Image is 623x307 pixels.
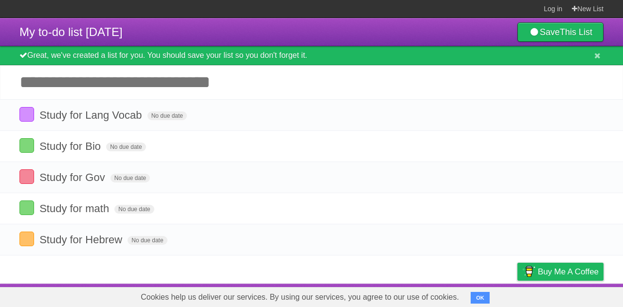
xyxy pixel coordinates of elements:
span: No due date [128,236,167,245]
a: Buy me a coffee [517,263,604,281]
span: Buy me a coffee [538,263,599,280]
a: Developers [420,286,459,305]
label: Done [19,232,34,246]
span: No due date [110,174,150,182]
a: SaveThis List [517,22,604,42]
span: My to-do list [DATE] [19,25,123,38]
a: About [388,286,408,305]
label: Done [19,200,34,215]
b: This List [560,27,592,37]
a: Privacy [505,286,530,305]
img: Buy me a coffee [522,263,535,280]
span: No due date [106,143,146,151]
span: Study for math [39,202,111,215]
label: Done [19,138,34,153]
a: Suggest a feature [542,286,604,305]
label: Done [19,107,34,122]
span: Study for Bio [39,140,103,152]
span: Study for Gov [39,171,108,183]
button: OK [471,292,490,304]
span: Cookies help us deliver our services. By using our services, you agree to our use of cookies. [131,288,469,307]
span: Study for Lang Vocab [39,109,144,121]
a: Terms [472,286,493,305]
label: Done [19,169,34,184]
span: No due date [114,205,154,214]
span: Study for Hebrew [39,234,125,246]
span: No due date [147,111,187,120]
